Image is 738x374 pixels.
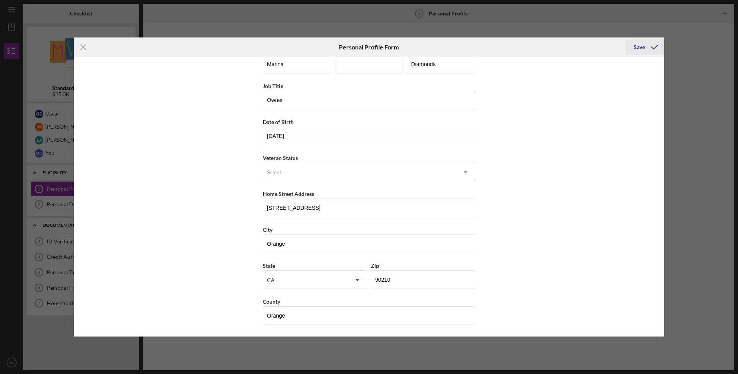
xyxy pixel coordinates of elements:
[263,190,314,197] label: Home Street Address
[263,226,272,233] label: City
[371,262,379,269] label: Zip
[263,119,294,125] label: Date of Birth
[263,83,283,89] label: Job Title
[626,39,664,55] button: Save
[634,39,645,55] div: Save
[267,277,275,283] div: CA
[267,169,285,175] div: Select...
[263,298,280,305] label: County
[339,44,399,51] h6: Personal Profile Form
